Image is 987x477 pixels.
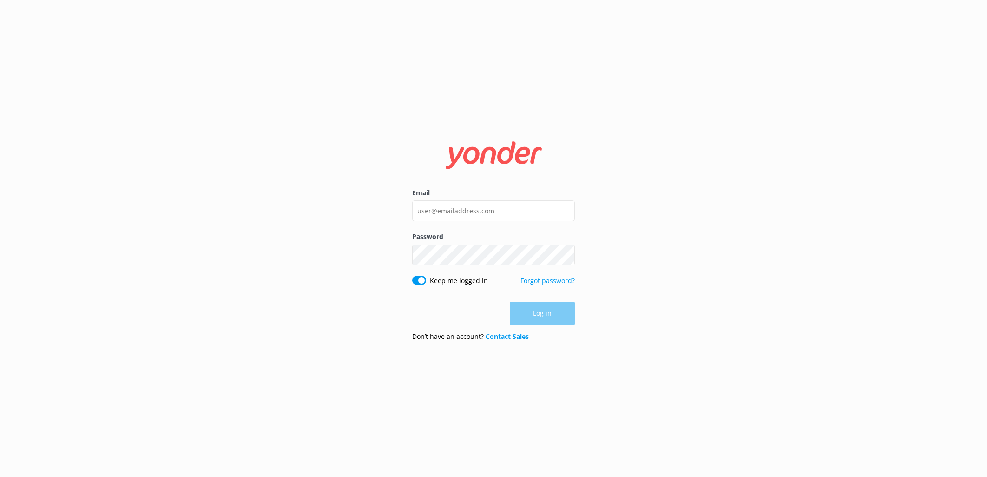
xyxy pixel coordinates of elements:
a: Forgot password? [520,276,575,285]
label: Email [412,188,575,198]
label: Password [412,232,575,242]
label: Keep me logged in [430,276,488,286]
p: Don’t have an account? [412,331,529,342]
button: Show password [556,245,575,264]
input: user@emailaddress.com [412,200,575,221]
a: Contact Sales [486,332,529,341]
